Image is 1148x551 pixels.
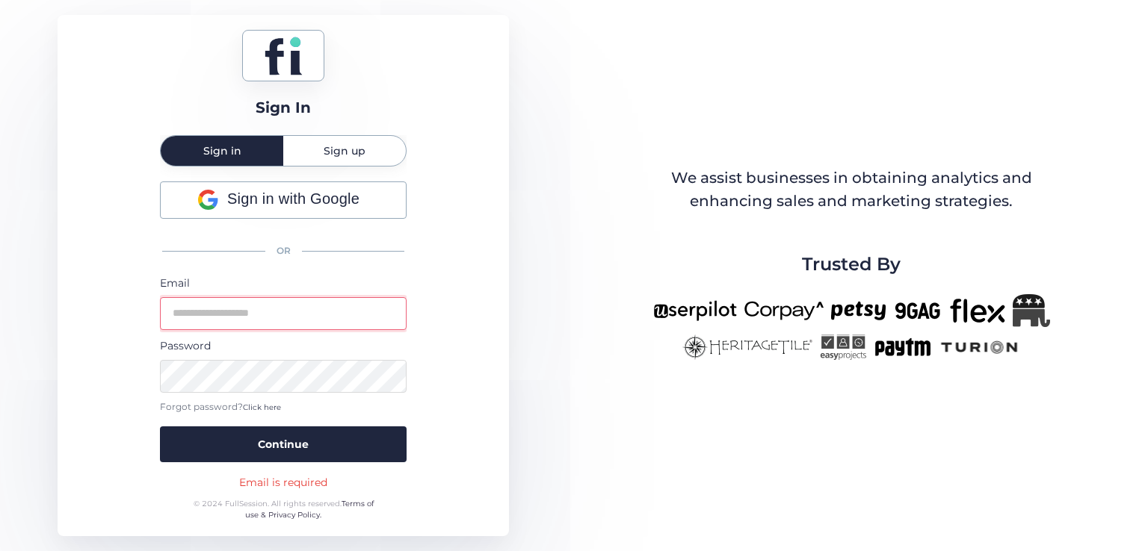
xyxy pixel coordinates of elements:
span: Continue [258,436,309,452]
div: We assist businesses in obtaining analytics and enhancing sales and marketing strategies. [654,166,1049,214]
div: Email [160,275,407,291]
img: corpay-new.png [744,294,824,327]
span: Click here [243,402,281,412]
a: Terms of use & Privacy Policy. [245,499,374,520]
div: Email is required [239,474,327,491]
span: Sign in [203,146,241,156]
span: Sign up [324,146,365,156]
img: userpilot-new.png [653,294,737,327]
span: Trusted By [802,250,901,278]
img: petsy-new.png [831,294,886,327]
div: Password [160,337,407,354]
span: Sign in with Google [227,187,359,211]
img: turion-new.png [939,334,1020,360]
div: Sign In [256,96,311,119]
img: heritagetile-new.png [682,334,812,360]
img: paytm-new.png [874,334,931,360]
img: flex-new.png [950,294,1005,327]
button: Continue [160,426,407,462]
img: 9gag-new.png [893,294,942,327]
div: Forgot password? [160,400,407,414]
div: OR [160,235,407,267]
img: Republicanlogo-bw.png [1013,294,1050,327]
img: easyprojects-new.png [820,334,866,360]
div: © 2024 FullSession. All rights reserved. [187,498,380,521]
